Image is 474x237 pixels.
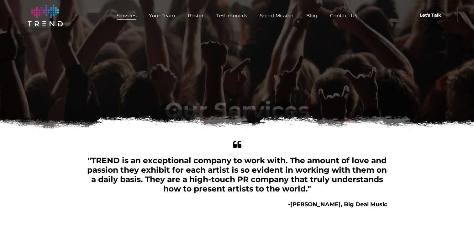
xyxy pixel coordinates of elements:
font: Our Services [165,97,309,124]
a: Your Team [143,11,182,20]
a: Contact Us [324,11,364,20]
a: Roster [182,11,210,20]
a: Blog [300,11,324,20]
a: Let's Talk [404,7,457,22]
a: Services [110,11,143,20]
a: Social Mission [254,11,300,20]
span: Let's Talk [420,7,441,23]
span: "TREND is an exceptional company to work with. The amount of love and passion they exhibit for ea... [87,156,387,193]
img: logo [28,5,63,26]
a: Testimonials [210,11,253,20]
b: -[PERSON_NAME], Big Deal Music [288,201,387,208]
